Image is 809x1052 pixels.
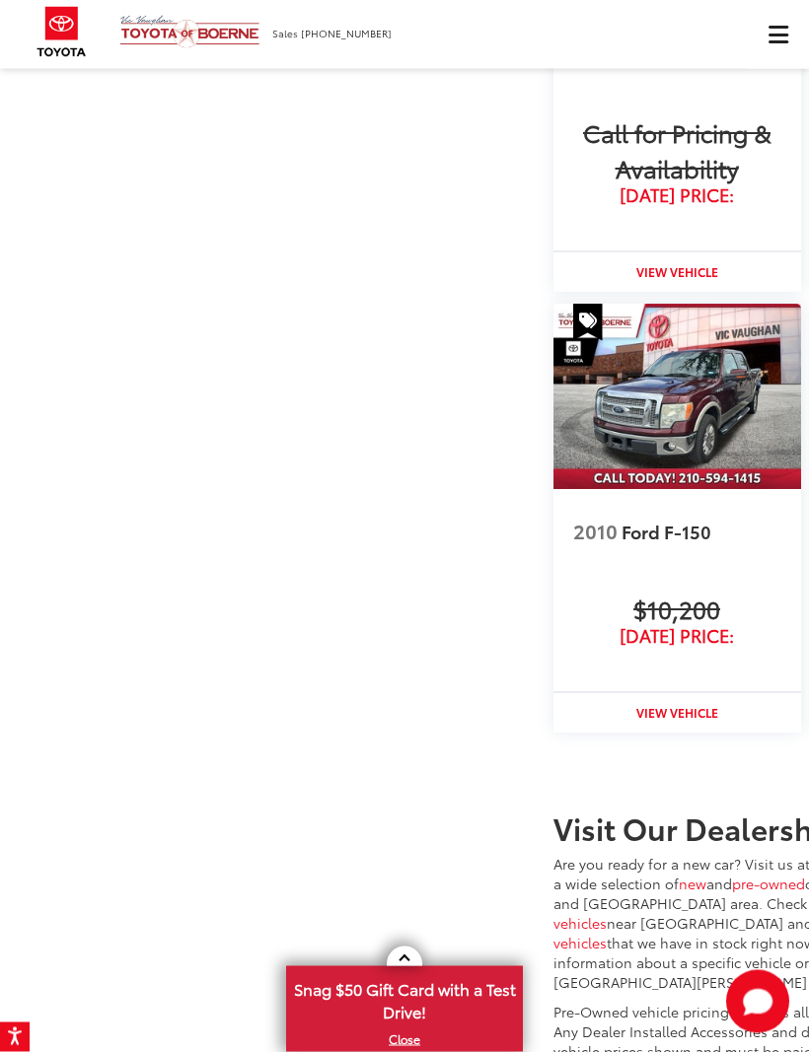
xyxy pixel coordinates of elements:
a: View Vehicle [553,253,801,293]
a: 2010 Ford F-150 Lariat 2010 Ford F-150 Lariat [553,305,801,490]
img: Vic Vaughan Toyota of Boerne [119,15,260,49]
span: [PHONE_NUMBER] [301,26,392,40]
span: $10,200 [573,592,781,627]
span: 2010 [573,518,618,545]
span: Snag $50 Gift Card with a Test Drive! [288,968,521,1028]
a: View Vehicle [553,694,801,734]
span: Call for Pricing & Availability [573,115,781,186]
span: Ford F-150 [622,520,715,545]
a: pre-owned [732,875,805,894]
span: [DATE] Price: [573,627,781,647]
svg: Start Chat [726,970,789,1033]
strong: View Vehicle [636,264,718,281]
strong: View Vehicle [636,705,718,722]
span: Special [573,305,603,342]
span: Sales [272,26,298,40]
img: 2010 Ford F-150 Lariat [553,305,801,490]
button: Toggle Chat Window [726,970,789,1033]
span: [DATE] Price: [573,186,781,206]
a: 2010 Ford F-150 [573,497,781,568]
a: new [679,875,706,894]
